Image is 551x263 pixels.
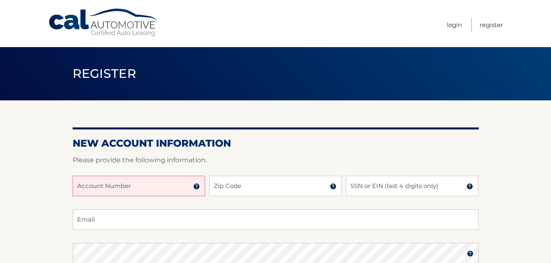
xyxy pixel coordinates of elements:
[346,176,478,196] input: SSN or EIN (last 4 digits only)
[193,183,200,190] img: tooltip.svg
[73,209,479,230] input: Email
[447,18,462,32] a: Login
[73,66,137,81] span: Register
[73,154,479,166] p: Please provide the following information.
[73,137,479,150] h2: New Account Information
[209,176,342,196] input: Zip Code
[48,8,159,37] a: Cal Automotive
[480,18,503,32] a: Register
[466,183,473,190] img: tooltip.svg
[467,250,473,257] img: tooltip.svg
[73,176,205,196] input: Account Number
[330,183,336,190] img: tooltip.svg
